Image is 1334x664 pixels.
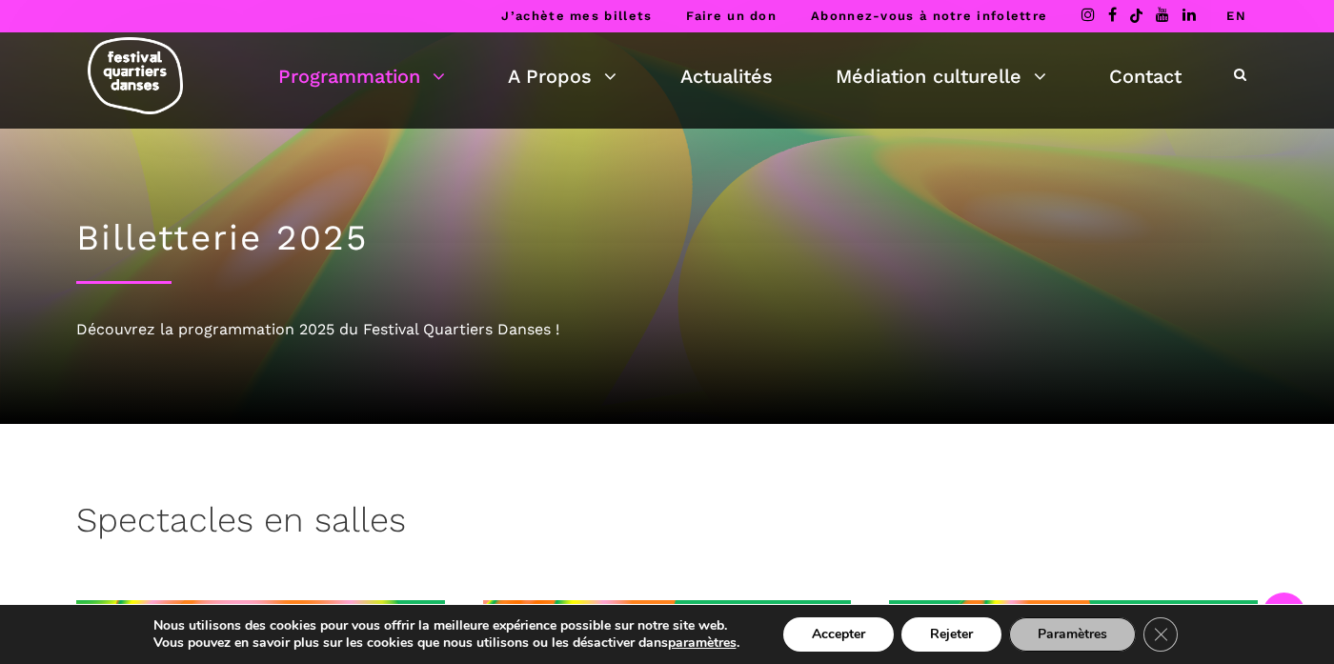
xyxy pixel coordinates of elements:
button: Accepter [783,617,894,652]
a: A Propos [508,60,616,92]
a: Faire un don [686,9,777,23]
h1: Billetterie 2025 [76,217,1258,259]
a: EN [1226,9,1246,23]
img: logo-fqd-med [88,37,183,114]
div: Découvrez la programmation 2025 du Festival Quartiers Danses ! [76,317,1258,342]
a: J’achète mes billets [501,9,652,23]
a: Contact [1109,60,1182,92]
button: Rejeter [901,617,1001,652]
button: Paramètres [1009,617,1136,652]
button: paramètres [668,634,737,652]
a: Actualités [680,60,773,92]
p: Nous utilisons des cookies pour vous offrir la meilleure expérience possible sur notre site web. [153,617,739,634]
p: Vous pouvez en savoir plus sur les cookies que nous utilisons ou les désactiver dans . [153,634,739,652]
h3: Spectacles en salles [76,500,406,548]
a: Programmation [278,60,445,92]
a: Abonnez-vous à notre infolettre [811,9,1047,23]
a: Médiation culturelle [836,60,1046,92]
button: Close GDPR Cookie Banner [1143,617,1178,652]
